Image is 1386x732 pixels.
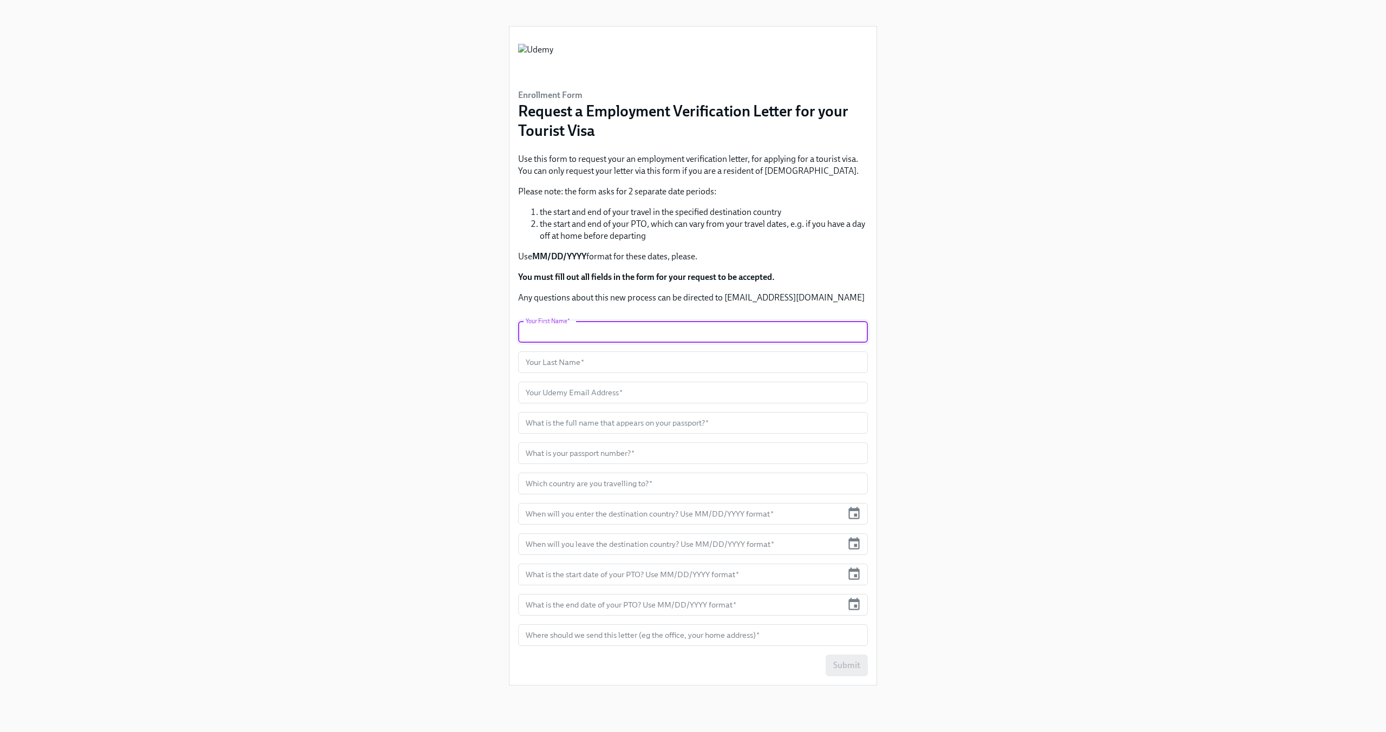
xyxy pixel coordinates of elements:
input: MM/DD/YYYY [518,503,842,525]
strong: You must fill out all fields in the form for your request to be accepted. [518,272,775,282]
p: Use format for these dates, please. [518,251,868,263]
h3: Request a Employment Verification Letter for your Tourist Visa [518,101,868,140]
strong: MM/DD/YYYY [532,251,586,262]
input: MM/DD/YYYY [518,594,842,616]
h6: Enrollment Form [518,89,868,101]
input: MM/DD/YYYY [518,533,842,555]
p: Any questions about this new process can be directed to [EMAIL_ADDRESS][DOMAIN_NAME] [518,292,868,304]
p: Use this form to request your an employment verification letter, for applying for a tourist visa.... [518,153,868,177]
img: Udemy [518,44,553,76]
li: the start and end of your PTO, which can vary from your travel dates, e.g. if you have a day off ... [540,218,868,242]
input: MM/DD/YYYY [518,564,842,585]
li: the start and end of your travel in the specified destination country [540,206,868,218]
p: Please note: the form asks for 2 separate date periods: [518,186,868,198]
